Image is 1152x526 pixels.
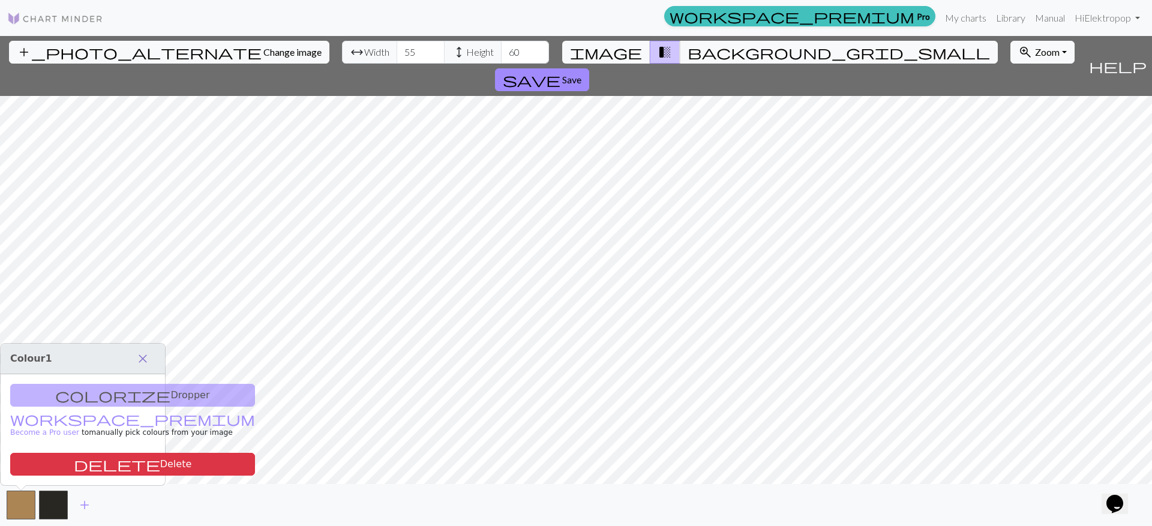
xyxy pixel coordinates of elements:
span: Height [466,45,494,59]
span: Change image [263,46,322,58]
span: zoom_in [1018,44,1033,61]
button: Help [1084,36,1152,96]
button: Delete color [10,453,255,476]
span: height [452,44,466,61]
span: add [77,497,92,513]
span: delete [74,456,160,473]
button: Save [495,68,589,91]
button: Change image [9,41,329,64]
span: arrow_range [350,44,364,61]
a: Become a Pro user [10,416,255,437]
span: workspace_premium [10,410,255,427]
span: image [570,44,642,61]
span: Save [562,74,581,85]
iframe: chat widget [1102,478,1140,514]
button: Add color [70,494,100,516]
span: Colour 1 [10,353,52,364]
span: save [503,71,560,88]
span: workspace_premium [670,8,914,25]
a: Pro [664,6,935,26]
a: Manual [1030,6,1070,30]
span: Zoom [1035,46,1060,58]
span: add_photo_alternate [17,44,262,61]
a: HiElektropop [1070,6,1145,30]
span: Width [364,45,389,59]
span: help [1089,58,1147,74]
span: close [136,350,150,367]
small: to manually pick colours from your image [10,416,255,437]
span: transition_fade [658,44,672,61]
button: Zoom [1010,41,1075,64]
img: Logo [7,11,103,26]
a: My charts [940,6,991,30]
span: background_grid_small [688,44,990,61]
button: Close [130,348,155,369]
a: Library [991,6,1030,30]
